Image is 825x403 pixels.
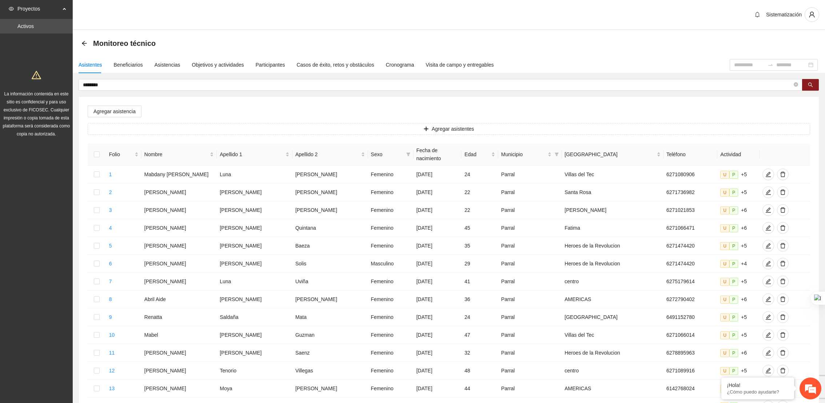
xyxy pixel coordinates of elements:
span: delete [777,189,788,195]
td: 6491152780 [664,308,718,326]
td: [PERSON_NAME] [217,291,292,308]
td: centro [562,362,664,380]
td: [PERSON_NAME] [292,291,368,308]
span: P [729,349,738,357]
button: edit [762,311,774,323]
span: P [729,260,738,268]
td: Abril Aide [141,291,217,308]
td: [DATE] [413,273,462,291]
span: plus [424,126,429,132]
div: Asistencias [155,61,180,69]
span: P [729,242,738,250]
td: +6 [717,201,759,219]
td: [PERSON_NAME] [141,362,217,380]
span: edit [763,243,774,249]
span: U [720,260,729,268]
a: 13 [109,386,115,391]
td: [PERSON_NAME] [217,255,292,273]
button: delete [777,204,789,216]
td: [PERSON_NAME] [141,201,217,219]
span: P [729,206,738,214]
td: Mata [292,308,368,326]
td: [PERSON_NAME] [292,183,368,201]
td: AMERICAS [562,380,664,398]
td: [DATE] [413,237,462,255]
td: Femenino [368,362,413,380]
th: Colonia [562,143,664,166]
span: Apellido 1 [220,150,284,158]
div: Beneficiarios [114,61,143,69]
td: +5 [717,308,759,326]
span: delete [777,225,788,231]
span: U [720,313,729,321]
td: Villas del Tec [562,166,664,183]
td: Parral [498,291,561,308]
span: edit [763,207,774,213]
a: 2 [109,189,112,195]
td: Parral [498,308,561,326]
td: [PERSON_NAME] [141,237,217,255]
button: plusAgregar asistentes [88,123,810,135]
th: Apellido 1 [217,143,292,166]
td: +6 [717,219,759,237]
td: 47 [461,326,498,344]
td: 48 [461,362,498,380]
span: user [805,11,819,18]
span: U [720,349,729,357]
td: Parral [498,362,561,380]
td: [PERSON_NAME] [292,380,368,398]
a: 11 [109,350,115,356]
div: Back [81,40,87,47]
td: Mabdany [PERSON_NAME] [141,166,217,183]
td: [DATE] [413,344,462,362]
td: Heroes de la Revolucion [562,237,664,255]
td: [GEOGRAPHIC_DATA] [562,308,664,326]
button: edit [762,293,774,305]
td: Femenino [368,308,413,326]
td: Saenz [292,344,368,362]
button: edit [762,222,774,234]
td: Uviña [292,273,368,291]
td: [PERSON_NAME] [141,380,217,398]
div: Objetivos y actividades [192,61,244,69]
td: Parral [498,273,561,291]
td: Moya [217,380,292,398]
td: +5 [717,166,759,183]
span: Sistematización [766,12,802,17]
td: 29 [461,255,498,273]
td: 6271736982 [664,183,718,201]
td: 6271066014 [664,326,718,344]
span: U [720,206,729,214]
td: +5 [717,326,759,344]
td: +5 [717,273,759,291]
td: [PERSON_NAME] [141,219,217,237]
td: [PERSON_NAME] [217,237,292,255]
td: 6271474420 [664,255,718,273]
td: Quintana [292,219,368,237]
button: delete [777,329,789,341]
span: Folio [109,150,133,158]
td: [PERSON_NAME] [562,201,664,219]
span: close-circle [794,82,798,87]
span: edit [763,225,774,231]
td: Parral [498,326,561,344]
td: Femenino [368,344,413,362]
td: AMERICAS [562,291,664,308]
span: Agregar asistentes [432,125,474,133]
td: +6 [717,291,759,308]
span: edit [763,332,774,338]
span: La información contenida en este sitio es confidencial y para uso exclusivo de FICOSEC. Cualquier... [3,91,70,137]
div: Asistentes [79,61,102,69]
button: edit [762,347,774,359]
td: Femenino [368,273,413,291]
span: edit [763,278,774,284]
span: P [729,224,738,232]
td: [DATE] [413,291,462,308]
button: delete [777,240,789,252]
span: delete [777,350,788,356]
td: +4 [717,255,759,273]
td: Solis [292,255,368,273]
button: edit [762,240,774,252]
span: P [729,367,738,375]
span: Sexo [371,150,403,158]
